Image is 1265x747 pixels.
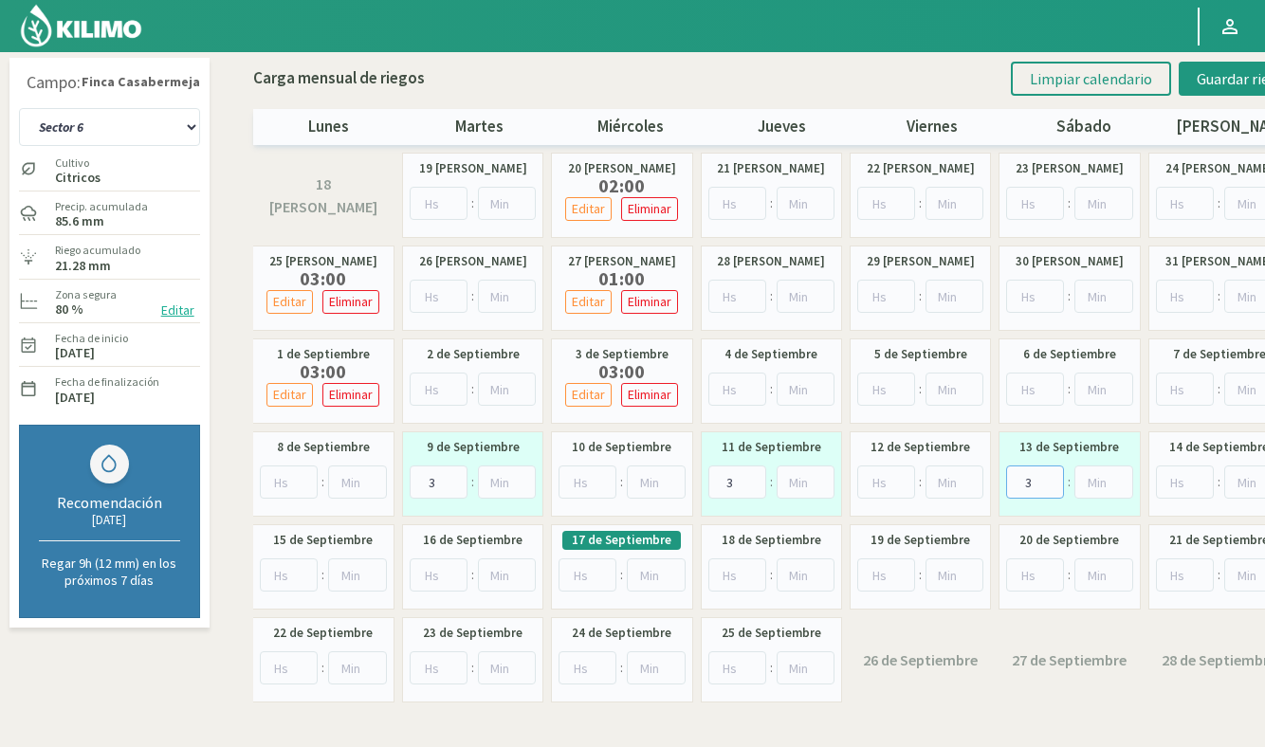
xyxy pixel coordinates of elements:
[55,198,148,215] label: Precip. acumulada
[1011,62,1171,96] button: Limpiar calendario
[919,286,922,306] span: :
[874,345,967,364] label: 5 de Septiembre
[926,187,983,220] input: Min
[572,198,605,220] p: Editar
[328,558,387,592] input: Min
[919,472,922,492] span: :
[55,242,140,259] label: Riego acumulado
[321,472,324,492] span: :
[621,383,678,407] button: Eliminar
[919,565,922,585] span: :
[1068,193,1071,213] span: :
[478,465,536,499] input: Min
[1156,465,1215,499] input: Hs
[1006,373,1064,406] input: Hs
[478,187,536,220] input: Min
[260,558,319,592] input: Hs
[717,159,825,178] label: 21 [PERSON_NAME]
[321,565,324,585] span: :
[1023,345,1116,364] label: 6 de Septiembre
[253,115,404,139] p: lunes
[273,531,373,550] label: 15 de Septiembre
[777,651,834,684] input: Min
[39,555,180,589] p: Regar 9h (12 mm) en los próximos 7 días
[1068,565,1071,585] span: :
[260,465,319,499] input: Hs
[926,373,983,406] input: Min
[1156,187,1215,220] input: Hs
[717,252,825,271] label: 28 [PERSON_NAME]
[404,115,555,139] p: martes
[410,187,467,220] input: Hs
[628,384,671,406] p: Eliminar
[329,291,373,313] p: Eliminar
[926,558,983,592] input: Min
[777,465,834,499] input: Min
[1156,373,1215,406] input: Hs
[627,558,685,592] input: Min
[706,115,857,139] p: jueves
[708,465,766,499] input: Hs
[419,252,527,271] label: 26 [PERSON_NAME]
[55,392,95,404] label: [DATE]
[1006,465,1064,499] input: Hs
[322,383,379,407] button: Eliminar
[55,347,95,359] label: [DATE]
[1218,286,1220,306] span: :
[277,438,370,457] label: 8 de Septiembre
[1016,252,1124,271] label: 30 [PERSON_NAME]
[410,373,467,406] input: Hs
[627,651,685,684] input: Min
[770,658,773,678] span: :
[770,565,773,585] span: :
[471,565,474,585] span: :
[471,379,474,399] span: :
[555,115,706,139] p: miércoles
[328,465,387,499] input: Min
[1074,187,1132,220] input: Min
[620,565,623,585] span: :
[857,373,915,406] input: Hs
[39,512,180,528] div: [DATE]
[1006,558,1064,592] input: Hs
[266,383,313,407] button: Editar
[471,472,474,492] span: :
[1068,286,1071,306] span: :
[328,651,387,684] input: Min
[857,280,915,313] input: Hs
[724,345,817,364] label: 4 de Septiembre
[1068,379,1071,399] span: :
[871,438,970,457] label: 12 de Septiembre
[266,290,313,314] button: Editar
[1156,280,1215,313] input: Hs
[55,215,104,228] label: 85.6 mm
[277,345,370,364] label: 1 de Septiembre
[628,291,671,313] p: Eliminar
[263,173,385,219] label: 18 [PERSON_NAME]
[1008,115,1159,139] p: sábado
[410,465,467,499] input: Hs
[568,159,676,178] label: 20 [PERSON_NAME]
[770,193,773,213] span: :
[423,624,522,643] label: 23 de Septiembre
[559,651,616,684] input: Hs
[708,373,766,406] input: Hs
[1074,558,1132,592] input: Min
[770,472,773,492] span: :
[39,493,180,512] div: Recomendación
[568,252,676,271] label: 27 [PERSON_NAME]
[708,280,766,313] input: Hs
[560,271,683,286] label: 01:00
[863,648,978,671] label: 26 de Septiembre
[471,193,474,213] span: :
[628,198,671,220] p: Eliminar
[919,193,922,213] span: :
[273,624,373,643] label: 22 de Septiembre
[1218,193,1220,213] span: :
[777,558,834,592] input: Min
[1218,472,1220,492] span: :
[857,465,915,499] input: Hs
[55,303,83,316] label: 80 %
[777,373,834,406] input: Min
[572,531,671,550] label: 17 de Septiembre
